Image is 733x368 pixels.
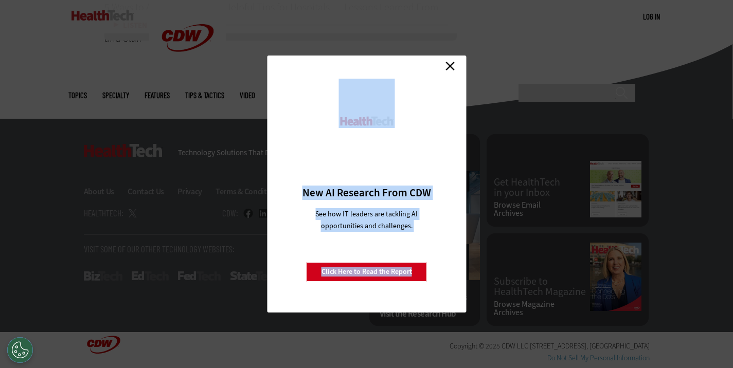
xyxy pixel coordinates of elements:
[338,116,395,126] img: HealthTech_0.png
[285,186,448,200] h3: New AI Research From CDW
[7,337,33,363] div: Cookies Settings
[303,208,430,232] p: See how IT leaders are tackling AI opportunities and challenges.
[7,337,33,363] button: Open Preferences
[307,262,427,282] a: Click Here to Read the Report
[442,58,458,73] a: Close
